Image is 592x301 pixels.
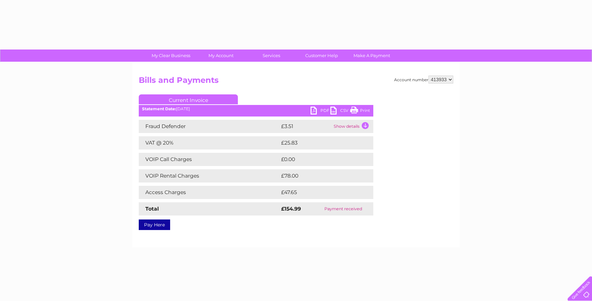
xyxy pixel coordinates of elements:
td: Payment received [313,202,373,216]
a: My Account [194,50,248,62]
td: £78.00 [279,169,360,183]
td: VAT @ 20% [139,136,279,150]
td: Access Charges [139,186,279,199]
a: My Clear Business [144,50,198,62]
a: Print [350,107,370,116]
div: [DATE] [139,107,373,111]
a: Pay Here [139,219,170,230]
a: CSV [330,107,350,116]
a: Current Invoice [139,94,238,104]
td: £3.51 [279,120,332,133]
td: £0.00 [279,153,358,166]
td: VOIP Rental Charges [139,169,279,183]
a: Services [244,50,299,62]
a: Make A Payment [345,50,399,62]
a: PDF [311,107,330,116]
td: Fraud Defender [139,120,279,133]
div: Account number [394,76,453,84]
td: Show details [332,120,373,133]
h2: Bills and Payments [139,76,453,88]
td: £47.65 [279,186,359,199]
td: £25.83 [279,136,360,150]
td: VOIP Call Charges [139,153,279,166]
strong: Total [145,206,159,212]
b: Statement Date: [142,106,176,111]
strong: £154.99 [281,206,301,212]
a: Customer Help [294,50,349,62]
